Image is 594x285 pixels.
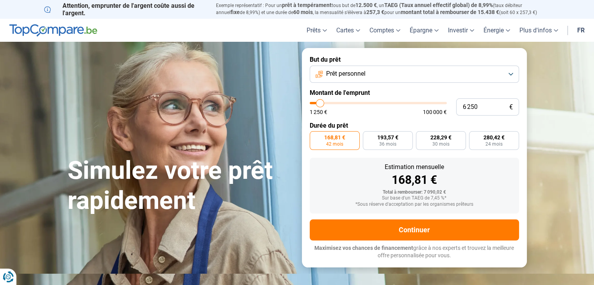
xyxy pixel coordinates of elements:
[326,142,343,146] span: 42 mois
[483,135,505,140] span: 280,42 €
[316,202,513,207] div: *Sous réserve d'acceptation par les organismes prêteurs
[310,66,519,83] button: Prêt personnel
[365,19,405,42] a: Comptes
[316,174,513,186] div: 168,81 €
[479,19,515,42] a: Énergie
[326,69,366,78] span: Prêt personnel
[432,142,450,146] span: 30 mois
[316,164,513,170] div: Estimation mensuelle
[443,19,479,42] a: Investir
[401,9,499,15] span: montant total à rembourser de 15.438 €
[310,56,519,63] label: But du prêt
[405,19,443,42] a: Épargne
[332,19,365,42] a: Cartes
[282,2,332,8] span: prêt à tempérament
[293,9,313,15] span: 60 mois
[384,2,493,8] span: TAEG (Taux annuel effectif global) de 8,99%
[216,2,550,16] p: Exemple représentatif : Pour un tous but de , un (taux débiteur annuel de 8,99%) et une durée de ...
[515,19,563,42] a: Plus d'infos
[379,142,396,146] span: 36 mois
[430,135,451,140] span: 228,29 €
[68,156,293,216] h1: Simulez votre prêt rapidement
[509,104,513,110] span: €
[485,142,503,146] span: 24 mois
[230,9,240,15] span: fixe
[9,24,97,37] img: TopCompare
[573,19,589,42] a: fr
[310,122,519,129] label: Durée du prêt
[324,135,345,140] span: 168,81 €
[310,89,519,96] label: Montant de l'emprunt
[423,109,447,115] span: 100 000 €
[316,196,513,201] div: Sur base d'un TAEG de 7,45 %*
[310,109,327,115] span: 1 250 €
[366,9,384,15] span: 257,3 €
[316,190,513,195] div: Total à rembourser: 7 090,02 €
[310,244,519,260] p: grâce à nos experts et trouvez la meilleure offre personnalisée pour vous.
[355,2,377,8] span: 12.500 €
[44,2,207,17] p: Attention, emprunter de l'argent coûte aussi de l'argent.
[310,219,519,240] button: Continuer
[314,245,413,251] span: Maximisez vos chances de financement
[377,135,398,140] span: 193,57 €
[302,19,332,42] a: Prêts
